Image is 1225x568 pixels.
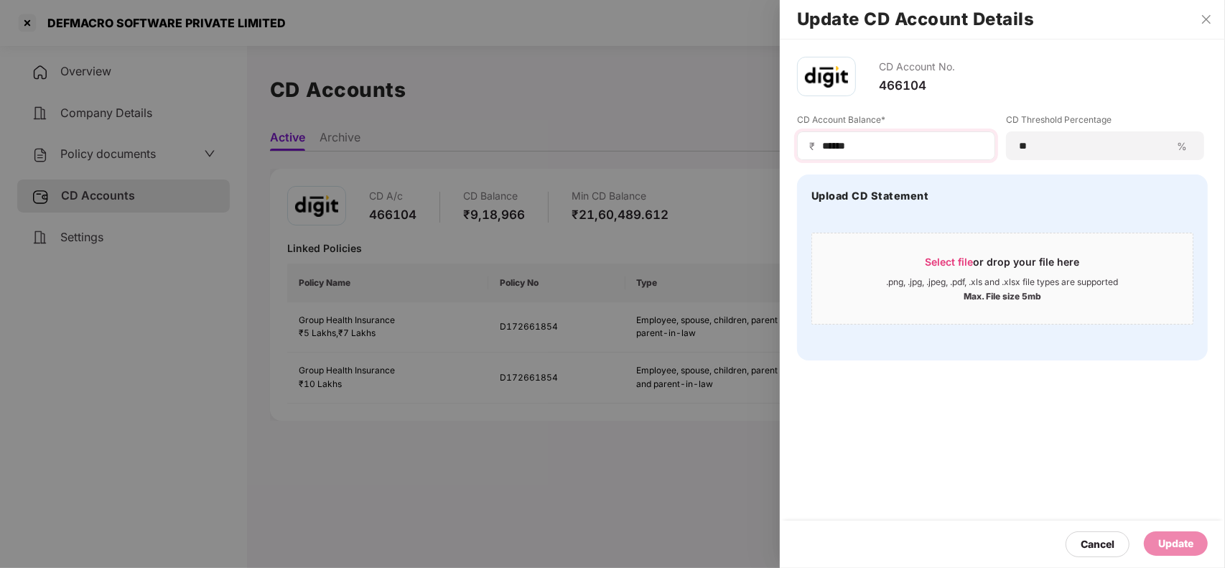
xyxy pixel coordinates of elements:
[811,189,929,203] h4: Upload CD Statement
[1081,536,1114,552] div: Cancel
[879,78,955,93] div: 466104
[879,57,955,78] div: CD Account No.
[926,255,1080,276] div: or drop your file here
[887,276,1119,288] div: .png, .jpg, .jpeg, .pdf, .xls and .xlsx file types are supported
[964,288,1041,302] div: Max. File size 5mb
[797,11,1208,27] h2: Update CD Account Details
[1201,14,1212,25] span: close
[926,256,974,268] span: Select file
[797,113,995,131] label: CD Account Balance*
[805,66,848,88] img: godigit.png
[812,244,1193,313] span: Select fileor drop your file here.png, .jpg, .jpeg, .pdf, .xls and .xlsx file types are supported...
[809,139,821,153] span: ₹
[1006,113,1204,131] label: CD Threshold Percentage
[1171,139,1193,153] span: %
[1196,13,1216,26] button: Close
[1158,536,1193,551] div: Update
